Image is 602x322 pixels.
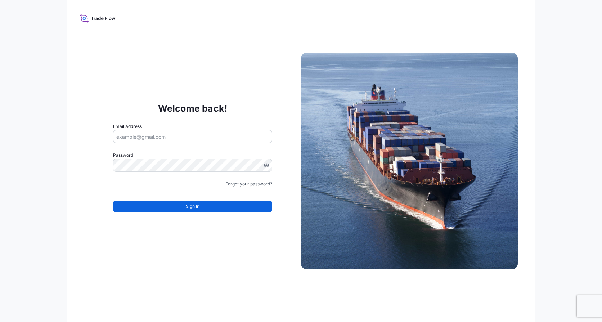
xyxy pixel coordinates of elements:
button: Show password [264,162,269,168]
label: Password [113,152,272,159]
span: Sign In [186,203,199,210]
img: Ship illustration [301,53,518,269]
label: Email Address [113,123,142,130]
input: example@gmail.com [113,130,272,143]
a: Forgot your password? [225,180,272,188]
p: Welcome back! [158,103,228,114]
button: Sign In [113,201,272,212]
